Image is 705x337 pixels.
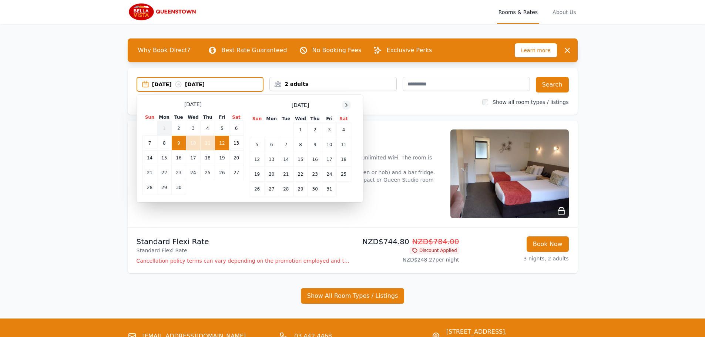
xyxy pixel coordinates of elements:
span: NZD$784.00 [412,237,459,246]
td: 30 [308,182,322,196]
th: Wed [186,114,200,121]
td: 21 [279,167,293,182]
td: 9 [171,136,186,151]
th: Thu [201,114,215,121]
th: Sat [336,115,351,122]
td: 20 [264,167,279,182]
td: 6 [229,121,244,136]
td: 19 [215,151,229,165]
td: 12 [215,136,229,151]
td: 10 [322,137,336,152]
td: 26 [215,165,229,180]
td: 26 [250,182,264,196]
td: 20 [229,151,244,165]
td: 9 [308,137,322,152]
button: Search [536,77,569,92]
td: 14 [279,152,293,167]
span: Learn more [515,43,557,57]
p: Exclusive Perks [386,46,432,55]
th: Sun [142,114,157,121]
span: Discount Applied [410,247,459,254]
td: 13 [264,152,279,167]
p: 3 nights, 2 adults [465,255,569,262]
th: Tue [279,115,293,122]
td: 2 [308,122,322,137]
span: [DATE] [184,101,202,108]
td: 11 [336,137,351,152]
p: Best Rate Guaranteed [221,46,287,55]
td: 13 [229,136,244,151]
td: 3 [322,122,336,137]
td: 28 [142,180,157,195]
td: 12 [250,152,264,167]
td: 16 [308,152,322,167]
td: 4 [201,121,215,136]
td: 31 [322,182,336,196]
p: Standard Flexi Rate [137,236,350,247]
label: Show all room types / listings [493,99,568,105]
span: [STREET_ADDRESS], [446,327,545,336]
div: [DATE] [DATE] [152,81,263,88]
td: 29 [293,182,308,196]
td: 15 [157,151,171,165]
td: 21 [142,165,157,180]
td: 6 [264,137,279,152]
td: 23 [171,165,186,180]
td: 19 [250,167,264,182]
td: 22 [157,165,171,180]
th: Sat [229,114,244,121]
td: 30 [171,180,186,195]
td: 5 [250,137,264,152]
td: 23 [308,167,322,182]
td: 18 [336,152,351,167]
img: Bella Vista Queenstown [128,3,199,21]
td: 16 [171,151,186,165]
p: NZD$744.80 [356,236,459,247]
td: 11 [201,136,215,151]
td: 7 [279,137,293,152]
th: Wed [293,115,308,122]
td: 27 [264,182,279,196]
th: Fri [322,115,336,122]
td: 2 [171,121,186,136]
td: 17 [322,152,336,167]
td: 24 [322,167,336,182]
span: [DATE] [292,101,309,109]
span: Why Book Direct? [132,43,197,58]
td: 1 [157,121,171,136]
td: 5 [215,121,229,136]
td: 8 [293,137,308,152]
td: 14 [142,151,157,165]
td: 22 [293,167,308,182]
td: 27 [229,165,244,180]
td: 25 [336,167,351,182]
th: Sun [250,115,264,122]
p: No Booking Fees [312,46,362,55]
button: Book Now [527,236,569,252]
button: Show All Room Types / Listings [301,288,404,304]
td: 8 [157,136,171,151]
p: NZD$248.27 per night [356,256,459,263]
th: Tue [171,114,186,121]
td: 18 [201,151,215,165]
p: Standard Flexi Rate [137,247,350,254]
td: 4 [336,122,351,137]
td: 17 [186,151,200,165]
td: 28 [279,182,293,196]
th: Fri [215,114,229,121]
td: 1 [293,122,308,137]
td: 24 [186,165,200,180]
p: Cancellation policy terms can vary depending on the promotion employed and the time of stay of th... [137,257,350,264]
td: 3 [186,121,200,136]
th: Mon [157,114,171,121]
div: 2 adults [270,80,396,88]
th: Thu [308,115,322,122]
th: Mon [264,115,279,122]
td: 7 [142,136,157,151]
td: 29 [157,180,171,195]
td: 25 [201,165,215,180]
td: 10 [186,136,200,151]
td: 15 [293,152,308,167]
